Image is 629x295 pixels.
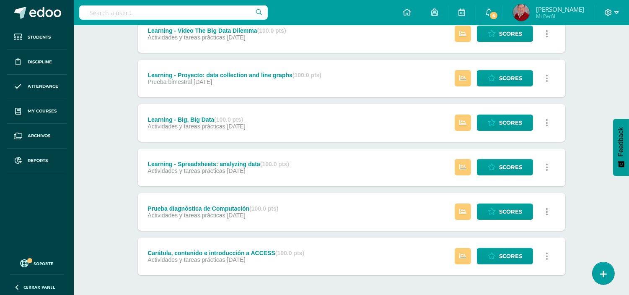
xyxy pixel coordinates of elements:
[477,248,533,264] a: Scores
[148,27,286,34] div: Learning - Video The Big Data Dilemma
[28,157,48,164] span: Reports
[536,13,584,20] span: Mi Perfil
[79,5,268,20] input: Search a user…
[477,204,533,220] a: Scores
[477,70,533,86] a: Scores
[148,205,278,212] div: Prueba diagnóstica de Computación
[28,34,51,41] span: Students
[227,256,245,263] span: [DATE]
[10,257,64,269] a: Soporte
[477,115,533,131] a: Scores
[7,25,67,50] a: Students
[227,167,245,174] span: [DATE]
[28,108,57,115] span: My courses
[227,34,245,41] span: [DATE]
[148,250,304,256] div: Carátula, contenido e introducción a ACCESS
[148,72,321,78] div: Learning - Proyecto: data collection and line graphs
[227,212,245,219] span: [DATE]
[148,78,192,85] span: Prueba bimestral
[260,161,289,167] strong: (100.0 pts)
[227,123,245,130] span: [DATE]
[477,159,533,175] a: Scores
[499,115,522,131] span: Scores
[499,26,522,42] span: Scores
[28,59,52,65] span: Discipline
[148,161,289,167] div: Learning - Spreadsheets: analyzing data
[249,205,278,212] strong: (100.0 pts)
[28,83,58,90] span: Attendance
[23,284,55,290] span: Cerrar panel
[148,34,225,41] span: Actividades y tareas prácticas
[148,116,245,123] div: Learning - Big, Big Data
[7,75,67,99] a: Attendance
[7,99,67,124] a: My courses
[148,212,225,219] span: Actividades y tareas prácticas
[148,256,225,263] span: Actividades y tareas prácticas
[28,133,50,139] span: Archivos
[257,27,286,34] strong: (100.0 pts)
[148,167,225,174] span: Actividades y tareas prácticas
[499,204,522,219] span: Scores
[275,250,304,256] strong: (100.0 pts)
[499,248,522,264] span: Scores
[7,124,67,149] a: Archivos
[477,26,533,42] a: Scores
[7,149,67,173] a: Reports
[536,5,584,13] span: [PERSON_NAME]
[499,70,522,86] span: Scores
[613,119,629,176] button: Feedback - Mostrar encuesta
[513,4,530,21] img: fd73516eb2f546aead7fb058580fc543.png
[148,123,225,130] span: Actividades y tareas prácticas
[489,11,498,20] span: 6
[7,50,67,75] a: Discipline
[617,127,625,157] span: Feedback
[34,261,54,266] span: Soporte
[214,116,243,123] strong: (100.0 pts)
[194,78,212,85] span: [DATE]
[292,72,321,78] strong: (100.0 pts)
[499,159,522,175] span: Scores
